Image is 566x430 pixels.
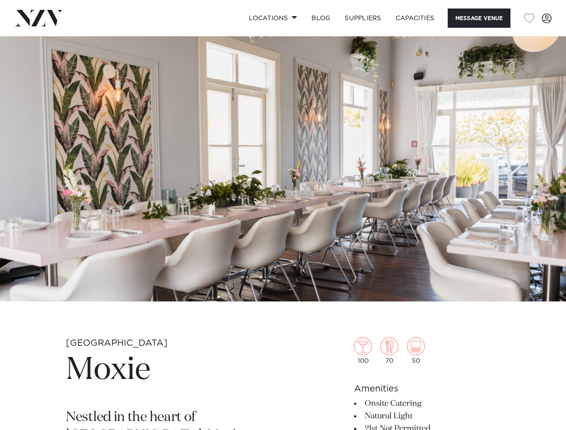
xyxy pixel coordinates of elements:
[354,337,372,355] img: cocktail.png
[66,339,168,348] small: [GEOGRAPHIC_DATA]
[354,337,372,364] div: 100
[407,337,425,364] div: 50
[14,10,63,26] img: nzv-logo.png
[380,337,398,364] div: 70
[407,337,425,355] img: theatre.png
[337,9,388,28] a: SUPPLIERS
[242,9,304,28] a: Locations
[354,382,500,396] h6: Amenities
[354,397,500,410] li: Onsite Catering
[66,350,290,391] h1: Moxie
[304,9,337,28] a: BLOG
[389,9,442,28] a: Capacities
[354,410,500,422] li: Natural Light
[380,337,398,355] img: dining.png
[448,9,510,28] button: Message Venue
